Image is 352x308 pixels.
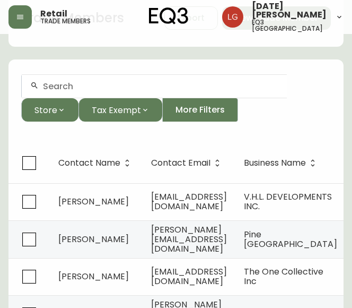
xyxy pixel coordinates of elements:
span: More Filters [175,104,225,116]
button: Tax Exempt [78,98,162,122]
span: Pine [GEOGRAPHIC_DATA] [244,228,337,250]
span: [EMAIL_ADDRESS][DOMAIN_NAME] [151,266,227,287]
span: Store [34,104,57,117]
img: 2638f148bab13be18035375ceda1d187 [222,6,243,28]
span: The One Collective Inc [244,266,323,287]
span: [PERSON_NAME] [58,270,129,283]
button: Store [21,98,78,122]
input: Search [43,81,278,91]
span: Retail [40,10,67,18]
span: [PERSON_NAME] [58,195,129,208]
span: [EMAIL_ADDRESS][DOMAIN_NAME] [151,191,227,212]
span: Business Name [244,160,306,166]
span: V.H.L. DEVELOPMENTS INC. [244,191,332,212]
span: Contact Email [151,158,224,168]
span: Business Name [244,158,320,168]
span: [PERSON_NAME][EMAIL_ADDRESS][DOMAIN_NAME] [151,224,227,255]
h5: trade members [40,18,91,24]
span: Contact Name [58,160,120,166]
button: More Filters [162,98,238,122]
span: [DATE][PERSON_NAME] [252,2,327,19]
span: Contact Name [58,158,134,168]
span: Tax Exempt [92,104,141,117]
span: Contact Email [151,160,210,166]
img: logo [149,7,188,24]
span: [PERSON_NAME] [58,233,129,245]
h5: eq3 [GEOGRAPHIC_DATA] [252,19,327,32]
